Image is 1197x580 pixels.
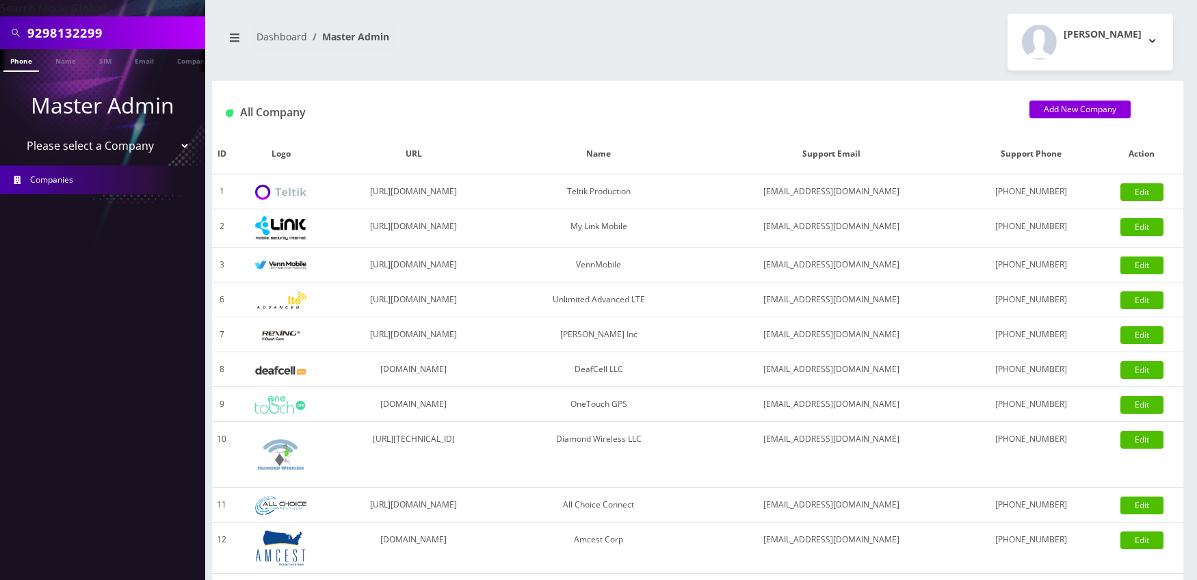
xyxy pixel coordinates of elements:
td: [EMAIL_ADDRESS][DOMAIN_NAME] [700,387,962,422]
td: 8 [212,352,231,387]
td: 1 [212,174,231,209]
a: Edit [1120,183,1163,201]
td: [PHONE_NUMBER] [962,387,1101,422]
h1: All Company [226,106,1009,119]
td: [PHONE_NUMBER] [962,209,1101,248]
a: Name [49,49,83,70]
td: [EMAIL_ADDRESS][DOMAIN_NAME] [700,488,962,523]
td: [PHONE_NUMBER] [962,174,1101,209]
nav: breadcrumb [222,23,687,62]
a: Edit [1120,431,1163,449]
td: [EMAIL_ADDRESS][DOMAIN_NAME] [700,422,962,488]
a: Edit [1120,361,1163,379]
td: [URL][DOMAIN_NAME] [330,174,497,209]
td: [EMAIL_ADDRESS][DOMAIN_NAME] [700,174,962,209]
td: [PHONE_NUMBER] [962,488,1101,523]
img: OneTouch GPS [255,396,306,414]
td: [EMAIL_ADDRESS][DOMAIN_NAME] [700,209,962,248]
img: Rexing Inc [255,329,306,342]
td: [PHONE_NUMBER] [962,352,1101,387]
td: [URL][TECHNICAL_ID] [330,422,497,488]
td: OneTouch GPS [497,387,700,422]
td: [EMAIL_ADDRESS][DOMAIN_NAME] [700,282,962,317]
img: Amcest Corp [255,529,306,566]
td: [EMAIL_ADDRESS][DOMAIN_NAME] [700,352,962,387]
input: Search All Companies [27,20,202,46]
td: [URL][DOMAIN_NAME] [330,282,497,317]
td: My Link Mobile [497,209,700,248]
a: Email [128,49,161,70]
img: Teltik Production [255,185,306,200]
th: Support Email [700,134,962,174]
td: DeafCell LLC [497,352,700,387]
td: 3 [212,248,231,282]
a: Edit [1120,256,1163,274]
img: Diamond Wireless LLC [255,429,306,480]
a: Edit [1120,291,1163,309]
img: My Link Mobile [255,216,306,240]
td: [EMAIL_ADDRESS][DOMAIN_NAME] [700,317,962,352]
td: Amcest Corp [497,523,700,574]
td: [URL][DOMAIN_NAME] [330,248,497,282]
td: [PHONE_NUMBER] [962,282,1101,317]
td: [DOMAIN_NAME] [330,523,497,574]
a: Edit [1120,497,1163,514]
li: Master Admin [307,29,389,44]
td: 10 [212,422,231,488]
td: [PERSON_NAME] Inc [497,317,700,352]
td: [DOMAIN_NAME] [330,352,497,387]
a: SIM [92,49,118,70]
td: [DOMAIN_NAME] [330,387,497,422]
td: [PHONE_NUMBER] [962,317,1101,352]
td: 2 [212,209,231,248]
td: Unlimited Advanced LTE [497,282,700,317]
a: Dashboard [256,30,307,43]
img: All Company [226,109,233,117]
td: [URL][DOMAIN_NAME] [330,209,497,248]
td: [URL][DOMAIN_NAME] [330,317,497,352]
img: DeafCell LLC [255,366,306,375]
a: Edit [1120,531,1163,549]
a: Edit [1120,326,1163,344]
td: [PHONE_NUMBER] [962,422,1101,488]
td: [EMAIL_ADDRESS][DOMAIN_NAME] [700,248,962,282]
td: [EMAIL_ADDRESS][DOMAIN_NAME] [700,523,962,574]
a: Phone [3,49,39,72]
td: [PHONE_NUMBER] [962,248,1101,282]
a: Edit [1120,396,1163,414]
th: URL [330,134,497,174]
td: 12 [212,523,231,574]
td: 11 [212,488,231,523]
td: All Choice Connect [497,488,700,523]
th: Name [497,134,700,174]
th: Logo [231,134,330,174]
button: [PERSON_NAME] [1008,14,1173,70]
td: [PHONE_NUMBER] [962,523,1101,574]
th: ID [212,134,231,174]
td: [URL][DOMAIN_NAME] [330,488,497,523]
img: Unlimited Advanced LTE [255,292,306,309]
td: 7 [212,317,231,352]
td: 6 [212,282,231,317]
img: All Choice Connect [255,497,306,515]
strong: Global [70,1,106,16]
th: Action [1101,134,1183,174]
a: Edit [1120,218,1163,236]
img: VennMobile [255,261,306,270]
td: 9 [212,387,231,422]
td: Diamond Wireless LLC [497,422,700,488]
h2: [PERSON_NAME] [1064,29,1142,40]
td: Teltik Production [497,174,700,209]
td: VennMobile [497,248,700,282]
th: Support Phone [962,134,1101,174]
a: Company [170,49,216,70]
a: Add New Company [1029,101,1131,118]
span: Companies [30,174,73,185]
